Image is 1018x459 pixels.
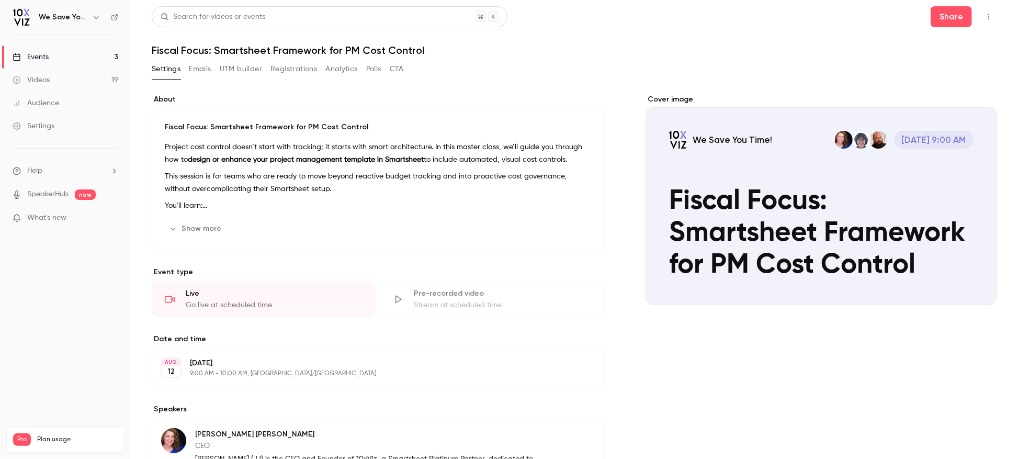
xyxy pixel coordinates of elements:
[152,44,997,57] h1: Fiscal Focus: Smartsheet Framework for PM Cost Control
[414,288,591,299] div: Pre-recorded video
[414,300,591,310] div: Stream at scheduled time
[162,359,180,366] div: AUG
[152,404,604,415] label: Speakers
[646,94,997,105] label: Cover image
[165,141,591,166] p: Project cost control doesn’t start with tracking; it starts with smart architecture. In this mast...
[152,267,604,277] p: Event type
[165,199,591,212] p: You'll learn:
[190,370,548,378] p: 9:00 AM - 10:00 AM, [GEOGRAPHIC_DATA]/[GEOGRAPHIC_DATA]
[27,212,66,223] span: What's new
[189,61,211,77] button: Emails
[152,61,180,77] button: Settings
[325,61,358,77] button: Analytics
[39,12,88,23] h6: We Save You Time!
[165,122,591,132] p: Fiscal Focus: Smartsheet Framework for PM Cost Control
[380,282,604,317] div: Pre-recorded videoStream at scheduled time
[152,94,604,105] label: About
[190,358,548,368] p: [DATE]
[13,75,50,85] div: Videos
[13,121,54,131] div: Settings
[106,214,118,223] iframe: Noticeable Trigger
[195,429,536,440] p: [PERSON_NAME] [PERSON_NAME]
[366,61,381,77] button: Polls
[152,282,376,317] div: LiveGo live at scheduled time
[167,366,175,377] p: 12
[195,441,536,451] p: CEO
[152,334,604,344] label: Date and time
[186,288,363,299] div: Live
[165,170,591,195] p: This session is for teams who are ready to move beyond reactive budget tracking and into proactiv...
[13,52,49,62] div: Events
[165,220,228,237] button: Show more
[188,156,424,163] strong: design or enhance your project management template in Smartsheet
[186,300,363,310] div: Go live at scheduled time
[646,94,997,305] section: Cover image
[13,165,118,176] li: help-dropdown-opener
[161,428,186,453] img: Jennifer Jones
[270,61,317,77] button: Registrations
[75,189,96,200] span: new
[161,12,265,23] div: Search for videos or events
[13,9,30,26] img: We Save You Time!
[390,61,404,77] button: CTA
[931,6,972,27] button: Share
[13,433,31,446] span: Pro
[220,61,262,77] button: UTM builder
[13,98,59,108] div: Audience
[27,189,69,200] a: SpeakerHub
[27,165,42,176] span: Help
[37,435,118,444] span: Plan usage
